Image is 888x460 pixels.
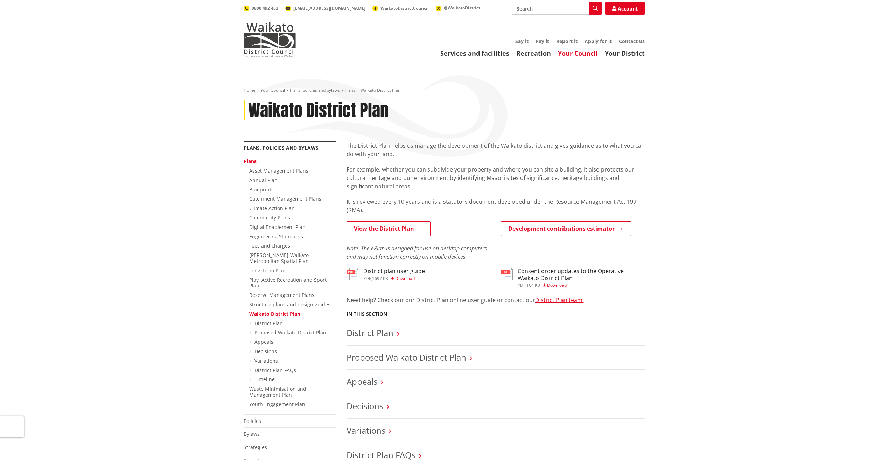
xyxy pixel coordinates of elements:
span: @WaikatoDistrict [444,5,480,11]
a: Plans [345,87,355,93]
a: Say it [515,38,529,44]
a: [PERSON_NAME]-Waikato Metropolitan Spatial Plan [249,252,309,264]
a: Recreation [516,49,551,57]
a: Apply for it [585,38,612,44]
h5: In this section [347,311,387,317]
a: Engineering Standards [249,233,303,240]
a: District plan user guide pdf,1697 KB Download [347,268,425,280]
a: Waikato District Plan [249,311,300,317]
a: Report it [556,38,578,44]
span: Download [547,282,567,288]
a: Annual Plan [249,177,278,183]
a: Reserve Management Plans [249,292,314,298]
em: Note: The ePlan is designed for use on desktop computers and may not function correctly on mobile... [347,244,487,260]
input: Search input [512,2,602,15]
img: document-pdf.svg [501,268,513,280]
a: Community Plans [249,214,290,221]
a: District Plan team. [535,296,584,304]
div: , [518,283,645,287]
a: [EMAIL_ADDRESS][DOMAIN_NAME] [285,5,365,11]
a: Appeals [347,376,377,387]
a: Services and facilities [440,49,509,57]
a: Your District [605,49,645,57]
img: Waikato District Council - Te Kaunihera aa Takiwaa o Waikato [244,22,296,57]
a: Asset Management Plans [249,167,308,174]
a: Proposed Waikato District Plan [254,329,326,336]
span: Waikato District Plan [360,87,400,93]
a: District Plan [347,327,393,339]
p: The District Plan helps us manage the development of the Waikato district and gives guidance as t... [347,141,645,158]
h3: Consent order updates to the Operative Waikato District Plan [518,268,645,281]
a: Bylaws [244,431,260,437]
a: Long Term Plan [249,267,286,274]
a: Decisions [347,400,383,412]
img: document-pdf.svg [347,268,358,280]
a: Variations [347,425,385,436]
a: District Plan FAQs [254,367,296,374]
span: pdf [518,282,525,288]
a: Development contributions estimator [501,221,631,236]
span: WaikatoDistrictCouncil [380,5,429,11]
a: Fees and charges [249,242,290,249]
a: Contact us [619,38,645,44]
div: , [363,277,425,281]
a: Account [605,2,645,15]
p: Need help? Check our our District Plan online user guide or contact our [347,296,645,304]
a: Structure plans and design guides [249,301,330,308]
a: Policies [244,418,261,424]
a: Climate Action Plan [249,205,295,211]
h3: District plan user guide [363,268,425,274]
a: Plans [244,158,257,165]
a: Your Council [260,87,285,93]
span: 0800 492 452 [252,5,278,11]
span: 1697 KB [372,276,388,281]
a: Plans, policies and bylaws [290,87,340,93]
a: @WaikatoDistrict [436,5,480,11]
h1: Waikato District Plan [248,100,389,121]
a: Appeals [254,339,273,345]
nav: breadcrumb [244,88,645,93]
a: Blueprints [249,186,274,193]
span: pdf [363,276,371,281]
a: Pay it [536,38,549,44]
a: View the District Plan [347,221,431,236]
a: Variations [254,357,278,364]
a: 0800 492 452 [244,5,278,11]
a: Plans, policies and bylaws [244,145,319,151]
a: WaikatoDistrictCouncil [372,5,429,11]
a: Play, Active Recreation and Sport Plan [249,277,327,289]
a: Strategies [244,444,267,451]
a: Catchment Management Plans [249,195,321,202]
a: District Plan [254,320,283,327]
a: Waste Minimisation and Management Plan [249,385,306,398]
p: It is reviewed every 10 years and is a statutory document developed under the Resource Management... [347,197,645,214]
span: Download [395,276,415,281]
a: Timeline [254,376,275,383]
a: Digital Enablement Plan [249,224,306,230]
a: Consent order updates to the Operative Waikato District Plan pdf,164 KB Download [501,268,645,287]
a: Proposed Waikato District Plan [347,351,466,363]
span: 164 KB [526,282,540,288]
a: Youth Engagement Plan [249,401,305,407]
a: Your Council [558,49,598,57]
a: Home [244,87,256,93]
p: For example, whether you can subdivide your property and where you can site a building. It also p... [347,165,645,190]
span: [EMAIL_ADDRESS][DOMAIN_NAME] [293,5,365,11]
a: Decisions [254,348,277,355]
